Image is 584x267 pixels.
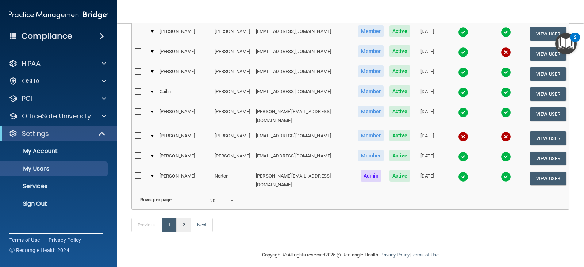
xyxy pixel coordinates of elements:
td: [EMAIL_ADDRESS][DOMAIN_NAME] [253,44,355,64]
p: Sign Out [5,200,104,207]
td: [PERSON_NAME] [212,84,253,104]
img: tick.e7d51cea.svg [501,87,511,98]
button: View User [530,87,566,101]
button: View User [530,152,566,165]
button: View User [530,27,566,41]
h4: Compliance [22,31,72,41]
td: [DATE] [413,104,442,128]
a: Privacy Policy [380,252,409,258]
p: HIPAA [22,59,41,68]
img: tick.e7d51cea.svg [501,152,511,162]
span: Active [389,25,410,37]
td: [PERSON_NAME] [212,64,253,84]
td: [DATE] [413,84,442,104]
td: [PERSON_NAME][EMAIL_ADDRESS][DOMAIN_NAME] [253,104,355,128]
td: [PERSON_NAME] [157,24,212,44]
td: [DATE] [413,148,442,168]
a: PCI [9,94,106,103]
p: PCI [22,94,32,103]
td: [DATE] [413,24,442,44]
img: tick.e7d51cea.svg [458,87,468,98]
a: Previous [131,218,162,232]
button: View User [530,107,566,121]
span: Active [389,45,410,57]
button: View User [530,67,566,81]
td: Cailin [157,84,212,104]
a: Settings [9,129,106,138]
button: View User [530,47,566,61]
span: Active [389,130,410,141]
img: tick.e7d51cea.svg [501,172,511,182]
p: My Account [5,148,104,155]
td: [PERSON_NAME] [212,24,253,44]
img: tick.e7d51cea.svg [458,47,468,57]
span: Admin [361,170,382,182]
img: tick.e7d51cea.svg [458,152,468,162]
img: tick.e7d51cea.svg [458,67,468,77]
p: My Users [5,165,104,172]
td: [PERSON_NAME] [157,64,212,84]
img: tick.e7d51cea.svg [501,27,511,37]
td: [PERSON_NAME] [212,104,253,128]
td: [DATE] [413,64,442,84]
p: Services [5,183,104,190]
img: PMB logo [9,8,108,22]
td: [EMAIL_ADDRESS][DOMAIN_NAME] [253,148,355,168]
td: [PERSON_NAME] [157,44,212,64]
span: Member [358,65,384,77]
td: [DATE] [413,168,442,192]
span: Active [389,150,410,161]
a: Next [191,218,213,232]
b: Rows per page: [140,197,173,202]
span: Member [358,85,384,97]
span: Active [389,170,410,182]
td: [PERSON_NAME] [157,148,212,168]
span: Member [358,106,384,117]
span: Active [389,85,410,97]
img: cross.ca9f0e7f.svg [458,131,468,142]
img: tick.e7d51cea.svg [501,67,511,77]
td: [PERSON_NAME] [157,128,212,148]
img: tick.e7d51cea.svg [501,107,511,118]
td: [EMAIL_ADDRESS][DOMAIN_NAME] [253,128,355,148]
a: 2 [176,218,191,232]
td: [EMAIL_ADDRESS][DOMAIN_NAME] [253,24,355,44]
p: OfficeSafe University [22,112,91,121]
a: Terms of Use [9,236,40,244]
td: [PERSON_NAME] [212,148,253,168]
a: Privacy Policy [49,236,81,244]
td: [PERSON_NAME] [157,104,212,128]
td: [DATE] [413,128,442,148]
span: Member [358,25,384,37]
img: cross.ca9f0e7f.svg [501,47,511,57]
span: Member [358,45,384,57]
td: [EMAIL_ADDRESS][DOMAIN_NAME] [253,84,355,104]
td: [PERSON_NAME] [212,128,253,148]
span: Member [358,150,384,161]
img: tick.e7d51cea.svg [458,27,468,37]
button: Open Resource Center, 2 new notifications [555,33,577,54]
button: View User [530,131,566,145]
p: OSHA [22,77,40,85]
img: cross.ca9f0e7f.svg [501,131,511,142]
td: [PERSON_NAME] [157,168,212,192]
td: [PERSON_NAME] [212,44,253,64]
span: Member [358,130,384,141]
td: [EMAIL_ADDRESS][DOMAIN_NAME] [253,64,355,84]
span: Active [389,106,410,117]
button: View User [530,172,566,185]
span: Ⓒ Rectangle Health 2024 [9,247,69,254]
a: Terms of Use [411,252,439,258]
td: Norton [212,168,253,192]
a: HIPAA [9,59,106,68]
a: OSHA [9,77,106,85]
img: tick.e7d51cea.svg [458,107,468,118]
a: OfficeSafe University [9,112,106,121]
td: [PERSON_NAME][EMAIL_ADDRESS][DOMAIN_NAME] [253,168,355,192]
div: Copyright © All rights reserved 2025 @ Rectangle Health | | [217,243,484,267]
p: Settings [22,129,49,138]
div: 2 [574,37,576,47]
a: 1 [162,218,177,232]
img: tick.e7d51cea.svg [458,172,468,182]
td: [DATE] [413,44,442,64]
